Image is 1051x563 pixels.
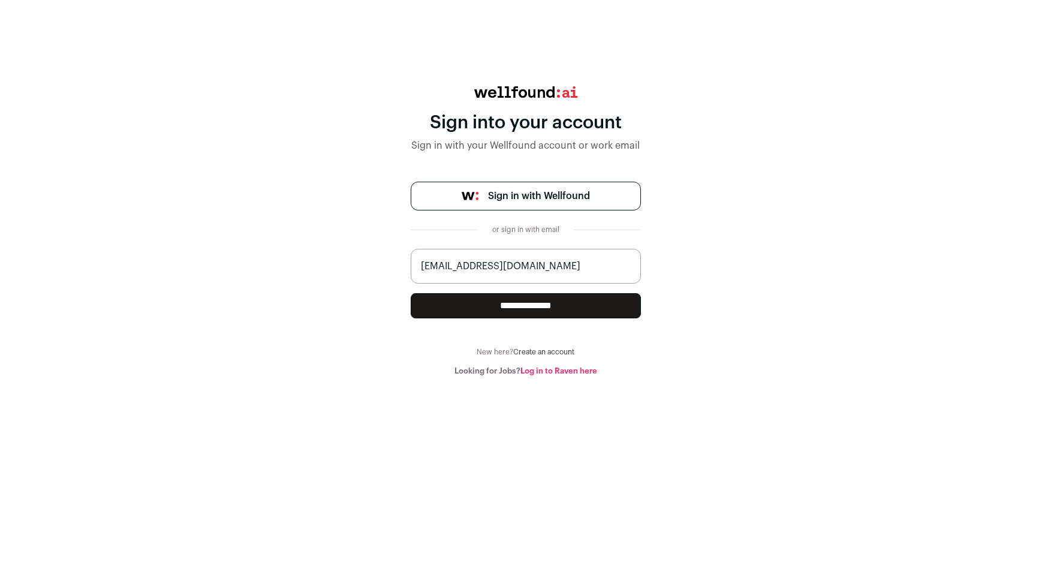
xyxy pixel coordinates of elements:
[487,225,564,234] div: or sign in with email
[474,86,577,98] img: wellfound:ai
[411,182,641,210] a: Sign in with Wellfound
[411,112,641,134] div: Sign into your account
[411,139,641,153] div: Sign in with your Wellfound account or work email
[411,249,641,284] input: name@work-email.com
[411,366,641,376] div: Looking for Jobs?
[411,347,641,357] div: New here?
[513,348,574,356] a: Create an account
[488,189,590,203] span: Sign in with Wellfound
[520,367,597,375] a: Log in to Raven here
[462,192,478,200] img: wellfound-symbol-flush-black-fb3c872781a75f747ccb3a119075da62bfe97bd399995f84a933054e44a575c4.png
